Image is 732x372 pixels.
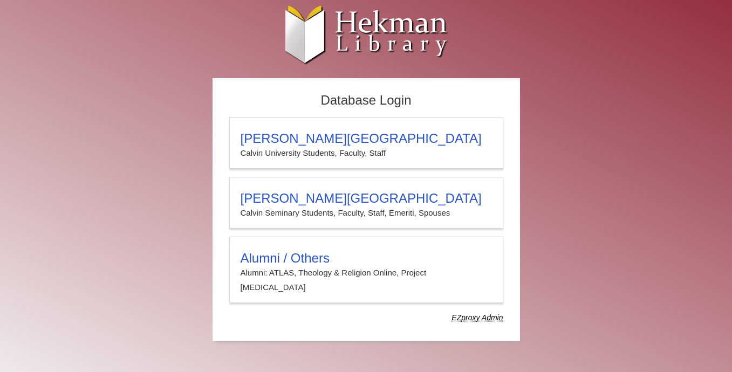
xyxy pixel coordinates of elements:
h3: [PERSON_NAME][GEOGRAPHIC_DATA] [241,191,492,206]
a: [PERSON_NAME][GEOGRAPHIC_DATA]Calvin University Students, Faculty, Staff [229,117,503,169]
dfn: Use Alumni login [451,313,503,322]
h2: Database Login [224,89,509,112]
h3: Alumni / Others [241,251,492,266]
p: Calvin University Students, Faculty, Staff [241,146,492,160]
p: Calvin Seminary Students, Faculty, Staff, Emeriti, Spouses [241,206,492,220]
p: Alumni: ATLAS, Theology & Religion Online, Project [MEDICAL_DATA] [241,266,492,294]
summary: Alumni / OthersAlumni: ATLAS, Theology & Religion Online, Project [MEDICAL_DATA] [241,251,492,294]
a: [PERSON_NAME][GEOGRAPHIC_DATA]Calvin Seminary Students, Faculty, Staff, Emeriti, Spouses [229,177,503,229]
h3: [PERSON_NAME][GEOGRAPHIC_DATA] [241,131,492,146]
